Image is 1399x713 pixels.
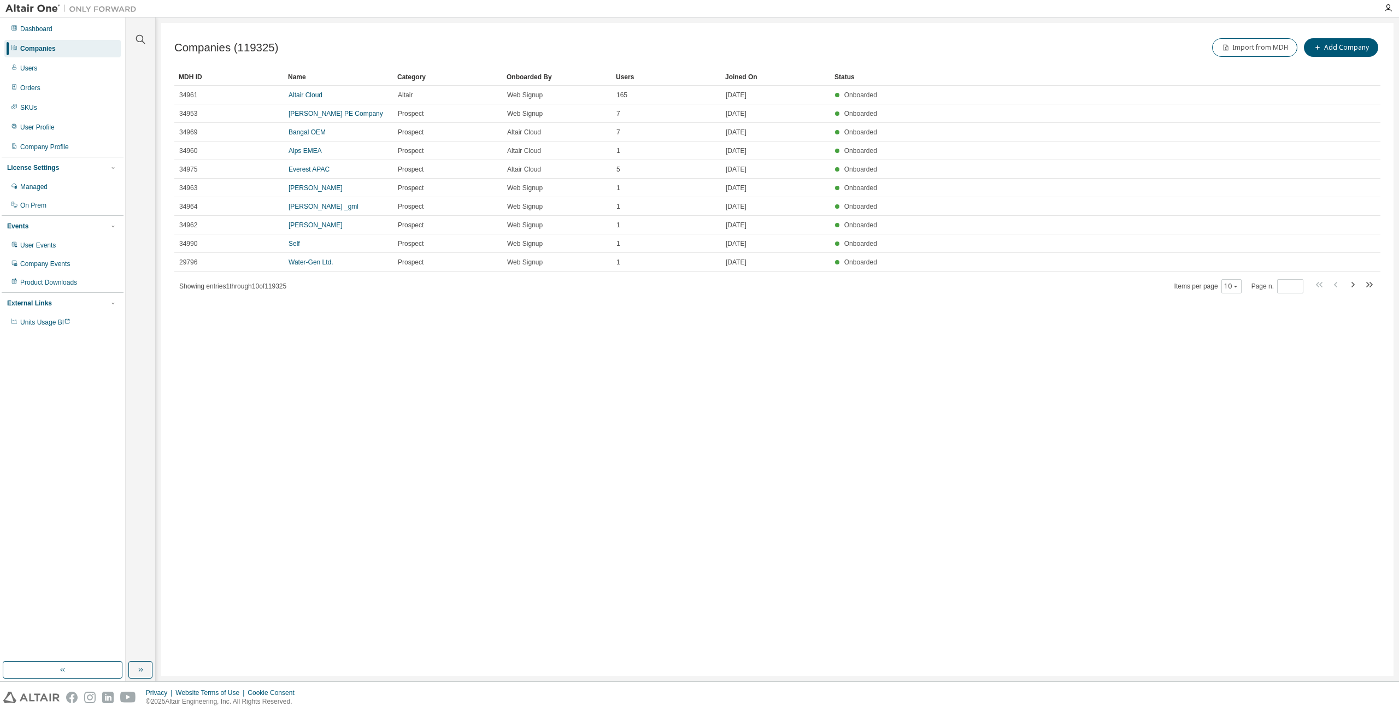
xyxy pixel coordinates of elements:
[20,123,55,132] div: User Profile
[179,146,197,155] span: 34960
[20,182,48,191] div: Managed
[507,202,543,211] span: Web Signup
[507,109,543,118] span: Web Signup
[7,222,28,231] div: Events
[844,240,877,248] span: Onboarded
[20,260,70,268] div: Company Events
[289,128,326,136] a: Bangal OEM
[616,184,620,192] span: 1
[1174,279,1242,293] span: Items per page
[20,25,52,33] div: Dashboard
[289,203,358,210] a: [PERSON_NAME] _gml
[726,91,746,99] span: [DATE]
[398,91,413,99] span: Altair
[179,91,197,99] span: 34961
[726,165,746,174] span: [DATE]
[20,64,37,73] div: Users
[289,240,300,248] a: Self
[844,147,877,155] span: Onboarded
[289,221,343,229] a: [PERSON_NAME]
[616,91,627,99] span: 165
[1251,279,1303,293] span: Page n.
[507,146,541,155] span: Altair Cloud
[398,184,424,192] span: Prospect
[616,68,716,86] div: Users
[726,221,746,229] span: [DATE]
[20,44,56,53] div: Companies
[20,143,69,151] div: Company Profile
[398,165,424,174] span: Prospect
[844,258,877,266] span: Onboarded
[248,688,301,697] div: Cookie Consent
[507,128,541,137] span: Altair Cloud
[616,109,620,118] span: 7
[844,166,877,173] span: Onboarded
[7,299,52,308] div: External Links
[289,166,330,173] a: Everest APAC
[20,319,70,326] span: Units Usage BI
[616,239,620,248] span: 1
[1224,282,1239,291] button: 10
[179,184,197,192] span: 34963
[726,184,746,192] span: [DATE]
[398,202,424,211] span: Prospect
[120,692,136,703] img: youtube.svg
[398,146,424,155] span: Prospect
[844,221,877,229] span: Onboarded
[179,109,197,118] span: 34953
[289,91,322,99] a: Altair Cloud
[398,258,424,267] span: Prospect
[7,163,59,172] div: License Settings
[179,128,197,137] span: 34969
[179,258,197,267] span: 29796
[398,109,424,118] span: Prospect
[289,147,322,155] a: Alps EMEA
[616,221,620,229] span: 1
[1304,38,1378,57] button: Add Company
[66,692,78,703] img: facebook.svg
[616,146,620,155] span: 1
[175,688,248,697] div: Website Terms of Use
[616,258,620,267] span: 1
[20,84,40,92] div: Orders
[5,3,142,14] img: Altair One
[179,68,279,86] div: MDH ID
[289,258,333,266] a: Water-Gen Ltd.
[20,103,37,112] div: SKUs
[3,692,60,703] img: altair_logo.svg
[507,165,541,174] span: Altair Cloud
[288,68,389,86] div: Name
[726,202,746,211] span: [DATE]
[726,146,746,155] span: [DATE]
[20,278,77,287] div: Product Downloads
[507,239,543,248] span: Web Signup
[507,258,543,267] span: Web Signup
[726,258,746,267] span: [DATE]
[616,128,620,137] span: 7
[179,221,197,229] span: 34962
[844,203,877,210] span: Onboarded
[726,239,746,248] span: [DATE]
[844,184,877,192] span: Onboarded
[398,239,424,248] span: Prospect
[398,221,424,229] span: Prospect
[726,109,746,118] span: [DATE]
[398,128,424,137] span: Prospect
[174,42,278,54] span: Companies (119325)
[507,221,543,229] span: Web Signup
[289,184,343,192] a: [PERSON_NAME]
[289,110,383,117] a: [PERSON_NAME] PE Company
[179,282,286,290] span: Showing entries 1 through 10 of 119325
[397,68,498,86] div: Category
[1212,38,1297,57] button: Import from MDH
[507,68,607,86] div: Onboarded By
[179,202,197,211] span: 34964
[20,201,46,210] div: On Prem
[507,184,543,192] span: Web Signup
[844,91,877,99] span: Onboarded
[834,68,1315,86] div: Status
[844,110,877,117] span: Onboarded
[84,692,96,703] img: instagram.svg
[726,128,746,137] span: [DATE]
[146,688,175,697] div: Privacy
